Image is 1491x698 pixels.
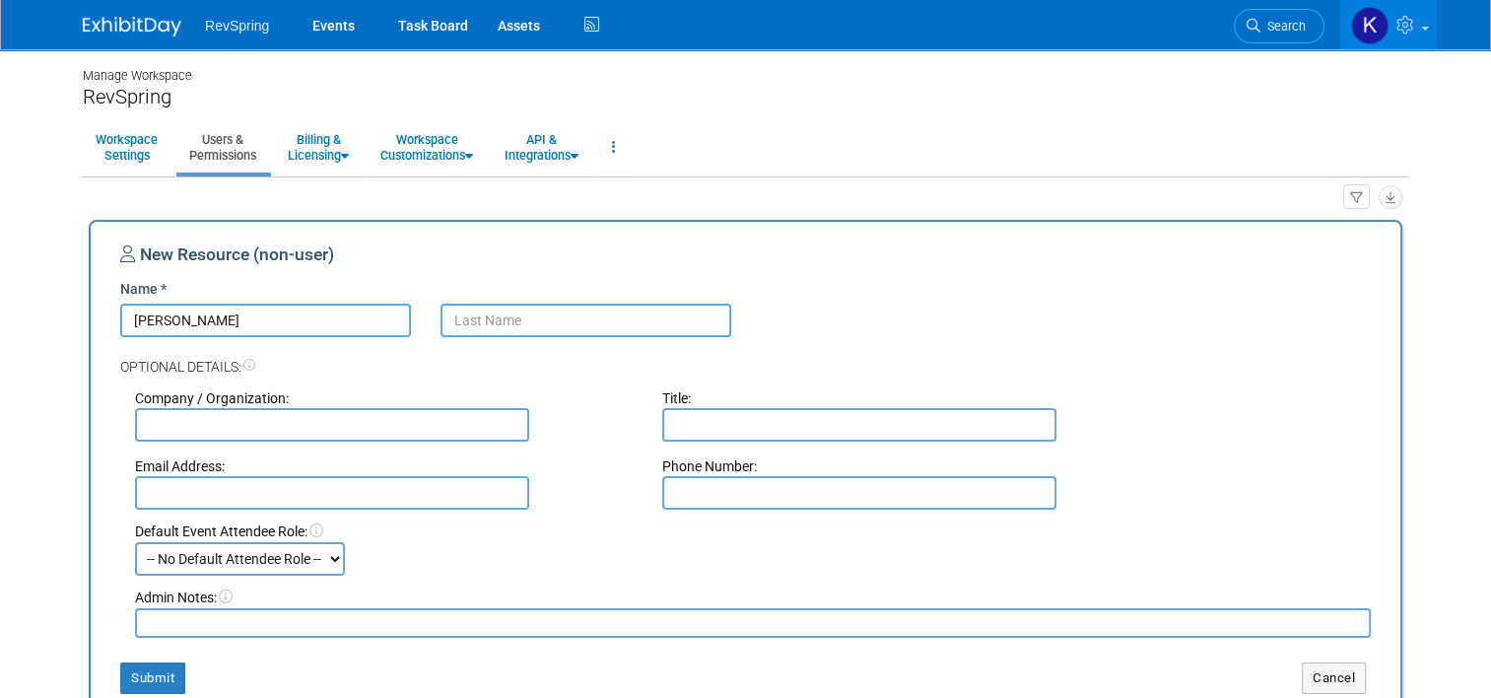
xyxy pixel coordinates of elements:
[441,304,731,337] input: Last Name
[176,123,269,172] a: Users &Permissions
[492,123,591,172] a: API &Integrations
[83,123,170,172] a: WorkspaceSettings
[1260,19,1306,34] span: Search
[1234,9,1324,43] a: Search
[120,304,411,337] input: First Name
[135,388,633,408] div: Company / Organization:
[1351,7,1389,44] img: Kelsey Culver
[662,456,1160,476] div: Phone Number:
[83,17,181,36] img: ExhibitDay
[1302,663,1366,694] button: Cancel
[120,663,185,694] button: Submit
[662,388,1160,408] div: Title:
[120,243,1371,279] div: New Resource (non-user)
[275,123,362,172] a: Billing &Licensing
[83,49,1408,85] div: Manage Workspace
[205,18,269,34] span: RevSpring
[135,588,1371,607] div: Admin Notes:
[120,279,167,299] label: Name *
[135,456,633,476] div: Email Address:
[135,522,1371,541] div: Default Event Attendee Role:
[368,123,486,172] a: WorkspaceCustomizations
[120,337,1371,377] div: Optional Details:
[83,85,1408,109] div: RevSpring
